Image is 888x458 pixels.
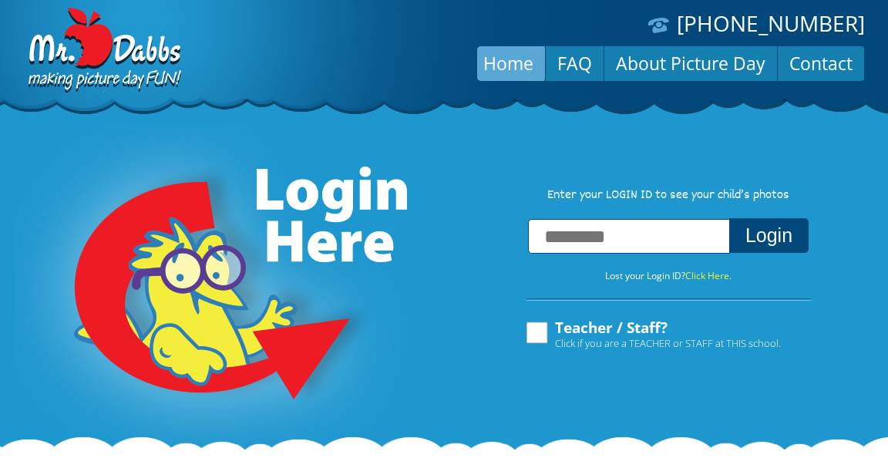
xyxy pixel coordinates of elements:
[546,45,604,82] a: FAQ
[524,320,781,349] label: Teacher / Staff?
[555,335,781,351] span: Click if you are a TEACHER or STAFF at THIS school.
[15,127,410,451] img: Login Here
[23,8,183,94] img: Dabbs Company
[677,8,865,38] a: [PHONE_NUMBER]
[472,45,545,82] a: Home
[729,218,809,253] button: Login
[685,269,732,282] a: Click Here.
[604,45,777,82] a: About Picture Day
[778,45,864,82] a: Contact
[510,187,826,204] p: Enter your LOGIN ID to see your child’s photos
[510,268,826,285] p: Lost your Login ID?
